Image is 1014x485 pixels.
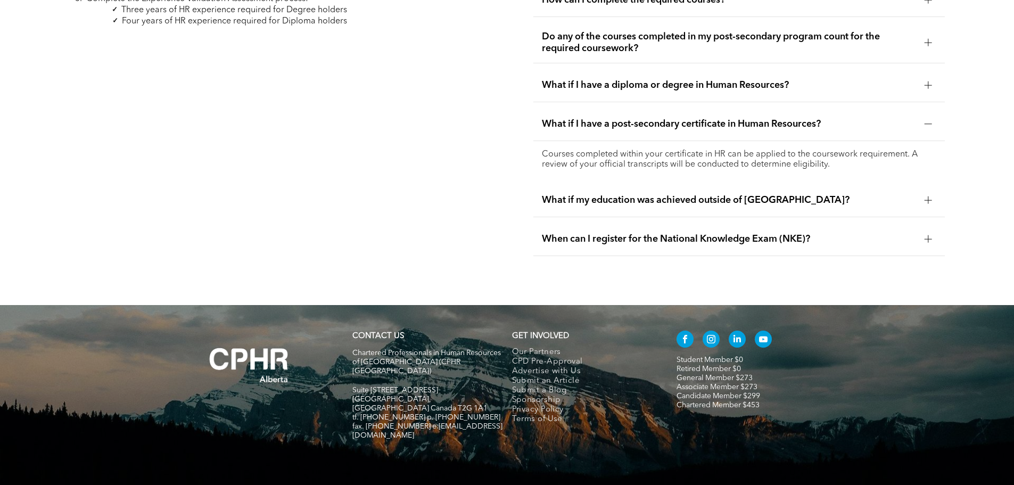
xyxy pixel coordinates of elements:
[512,367,654,376] a: Advertise with Us
[512,415,654,424] a: Terms of Use
[121,6,347,14] span: Three years of HR experience required for Degree holders
[677,383,757,391] a: Associate Member $273
[542,150,936,170] p: Courses completed within your certificate in HR can be applied to the coursework requirement. A r...
[755,331,772,350] a: youtube
[352,414,500,421] span: tf. [PHONE_NUMBER] p. [PHONE_NUMBER]
[729,331,746,350] a: linkedin
[542,79,916,91] span: What if I have a diploma or degree in Human Resources?
[188,326,310,404] img: A white background with a few lines on it
[512,357,654,367] a: CPD Pre-Approval
[352,423,502,439] span: fax. [PHONE_NUMBER] e:[EMAIL_ADDRESS][DOMAIN_NAME]
[677,365,741,373] a: Retired Member $0
[512,386,654,396] a: Submit a Blog
[542,194,916,206] span: What if my education was achieved outside of [GEOGRAPHIC_DATA]?
[352,387,438,394] span: Suite [STREET_ADDRESS]
[122,17,347,26] span: Four years of HR experience required for Diploma holders
[542,31,916,54] span: Do any of the courses completed in my post-secondary program count for the required coursework?
[542,118,916,130] span: What if I have a post-secondary certificate in Human Resources?
[677,401,760,409] a: Chartered Member $453
[512,396,654,405] a: Sponsorship
[677,392,760,400] a: Candidate Member $299
[512,376,654,386] a: Submit an Article
[542,233,916,245] span: When can I register for the National Knowledge Exam (NKE)?
[512,348,654,357] a: Our Partners
[677,331,694,350] a: facebook
[677,374,753,382] a: General Member $273
[677,356,743,364] a: Student Member $0
[512,332,569,340] span: GET INVOLVED
[352,349,501,375] span: Chartered Professionals in Human Resources of [GEOGRAPHIC_DATA] (CPHR [GEOGRAPHIC_DATA])
[703,331,720,350] a: instagram
[512,405,654,415] a: Privacy Policy
[352,332,404,340] a: CONTACT US
[352,396,488,412] span: [GEOGRAPHIC_DATA], [GEOGRAPHIC_DATA] Canada T2G 1A1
